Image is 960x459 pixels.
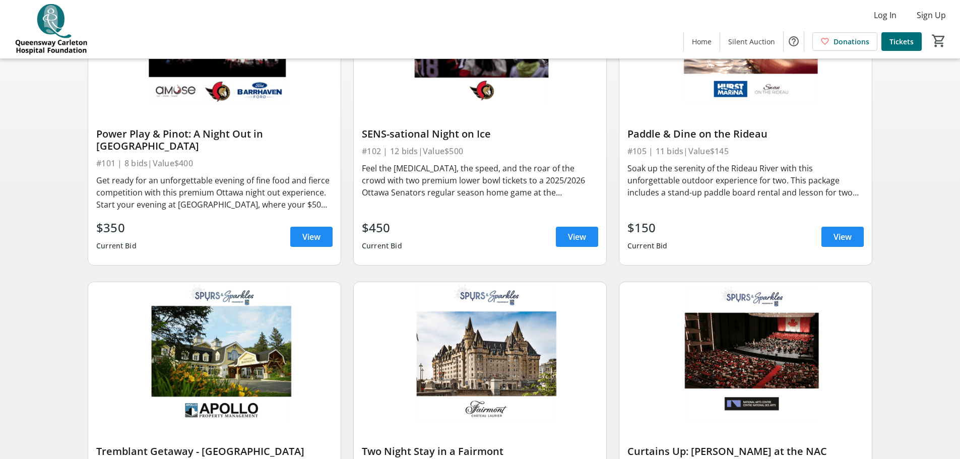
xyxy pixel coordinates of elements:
[96,156,333,170] div: #101 | 8 bids | Value $400
[627,219,668,237] div: $150
[866,7,905,23] button: Log In
[362,162,598,199] div: Feel the [MEDICAL_DATA], the speed, and the roar of the crowd with two premium lower bowl tickets...
[930,32,948,50] button: Cart
[568,231,586,243] span: View
[96,174,333,211] div: Get ready for an unforgettable evening of fine food and fierce competition with this premium Otta...
[812,32,877,51] a: Donations
[684,32,720,51] a: Home
[6,4,96,54] img: QCH Foundation's Logo
[909,7,954,23] button: Sign Up
[96,237,137,255] div: Current Bid
[362,144,598,158] div: #102 | 12 bids | Value $500
[362,237,402,255] div: Current Bid
[627,144,864,158] div: #105 | 11 bids | Value $145
[627,237,668,255] div: Current Bid
[784,31,804,51] button: Help
[362,128,598,140] div: SENS-sational Night on Ice
[354,282,606,424] img: Two Night Stay in a Fairmont Chateau Laurier Gold Room
[834,36,869,47] span: Donations
[881,32,922,51] a: Tickets
[556,227,598,247] a: View
[362,219,402,237] div: $450
[692,36,712,47] span: Home
[627,162,864,199] div: Soak up the serenity of the Rideau River with this unforgettable outdoor experience for two. This...
[728,36,775,47] span: Silent Auction
[874,9,897,21] span: Log In
[96,219,137,237] div: $350
[619,282,872,424] img: Curtains Up: Hahn at the NAC
[917,9,946,21] span: Sign Up
[821,227,864,247] a: View
[834,231,852,243] span: View
[627,128,864,140] div: Paddle & Dine on the Rideau
[720,32,783,51] a: Silent Auction
[889,36,914,47] span: Tickets
[302,231,321,243] span: View
[96,128,333,152] div: Power Play & Pinot: A Night Out in [GEOGRAPHIC_DATA]
[88,282,341,424] img: Tremblant Getaway - Chateau Beauvallon Escape
[627,445,864,457] div: Curtains Up: [PERSON_NAME] at the NAC
[290,227,333,247] a: View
